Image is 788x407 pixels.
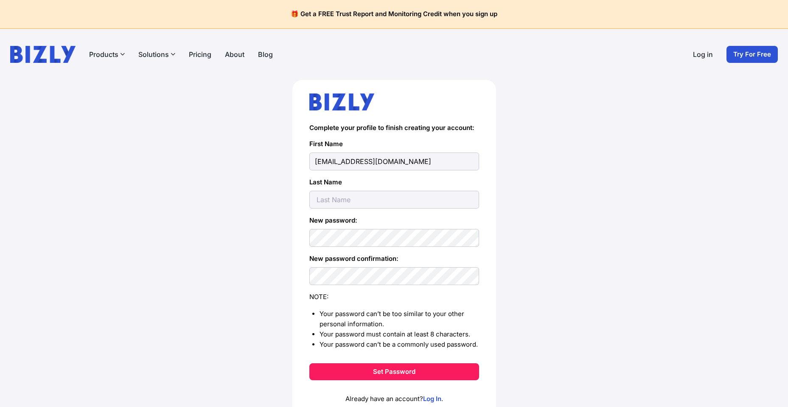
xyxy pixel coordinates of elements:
li: Your password can’t be a commonly used password. [320,339,479,350]
input: Last Name [309,191,479,209]
label: Last Name [309,177,479,187]
a: Blog [258,49,273,59]
img: bizly_logo.svg [309,93,375,110]
a: Try For Free [726,46,778,63]
h4: Complete your profile to finish creating your account: [309,124,479,132]
li: Your password can’t be too similar to your other personal information. [320,309,479,329]
label: First Name [309,139,479,149]
p: Already have an account? . [309,380,479,404]
li: Your password must contain at least 8 characters. [320,329,479,339]
label: New password confirmation: [309,254,479,264]
div: NOTE: [309,292,479,302]
button: Solutions [138,49,175,59]
h4: 🎁 Get a FREE Trust Report and Monitoring Credit when you sign up [10,10,778,18]
button: Set Password [309,363,479,380]
a: Pricing [189,49,211,59]
a: Log In [423,395,441,403]
a: Log in [693,49,713,59]
a: About [225,49,244,59]
label: New password: [309,215,479,226]
input: First Name [309,153,479,170]
button: Products [89,49,125,59]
